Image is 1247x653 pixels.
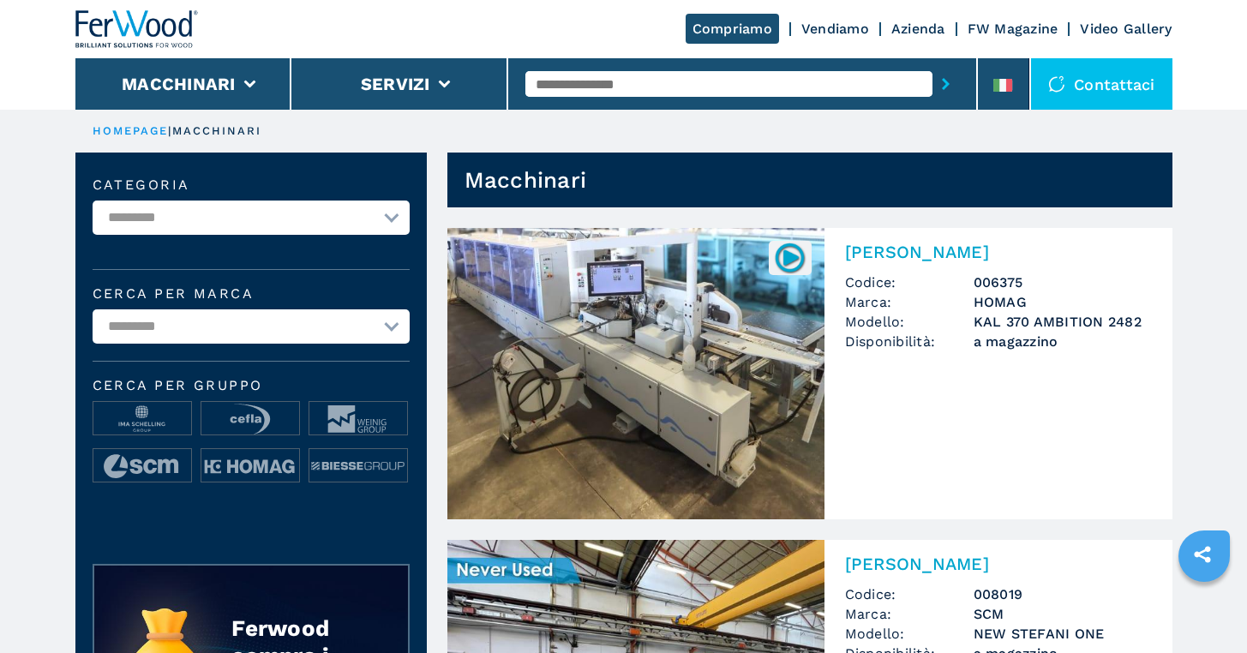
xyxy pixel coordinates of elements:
[845,624,974,644] span: Modello:
[801,21,869,37] a: Vendiamo
[686,14,779,44] a: Compriamo
[1031,58,1172,110] div: Contattaci
[172,123,262,139] p: macchinari
[845,332,974,351] span: Disponibilità:
[845,584,974,604] span: Codice:
[974,624,1152,644] h3: NEW STEFANI ONE
[447,228,1172,519] a: Bordatrice Singola HOMAG KAL 370 AMBITION 2482006375[PERSON_NAME]Codice:006375Marca:HOMAGModello:...
[201,402,299,436] img: image
[974,292,1152,312] h3: HOMAG
[974,604,1152,624] h3: SCM
[845,292,974,312] span: Marca:
[93,379,410,392] span: Cerca per Gruppo
[361,74,430,94] button: Servizi
[93,449,191,483] img: image
[309,402,407,436] img: image
[447,228,824,519] img: Bordatrice Singola HOMAG KAL 370 AMBITION 2482
[309,449,407,483] img: image
[845,604,974,624] span: Marca:
[932,64,959,104] button: submit-button
[845,242,1152,262] h2: [PERSON_NAME]
[974,312,1152,332] h3: KAL 370 AMBITION 2482
[974,584,1152,604] h3: 008019
[974,273,1152,292] h3: 006375
[93,287,410,301] label: Cerca per marca
[974,332,1152,351] span: a magazzino
[93,402,191,436] img: image
[1048,75,1065,93] img: Contattaci
[465,166,587,194] h1: Macchinari
[968,21,1058,37] a: FW Magazine
[1181,533,1224,576] a: sharethis
[845,273,974,292] span: Codice:
[845,312,974,332] span: Modello:
[93,178,410,192] label: Categoria
[1080,21,1172,37] a: Video Gallery
[122,74,236,94] button: Macchinari
[93,124,169,137] a: HOMEPAGE
[891,21,945,37] a: Azienda
[201,449,299,483] img: image
[168,124,171,137] span: |
[773,241,806,274] img: 006375
[845,554,1152,574] h2: [PERSON_NAME]
[75,10,199,48] img: Ferwood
